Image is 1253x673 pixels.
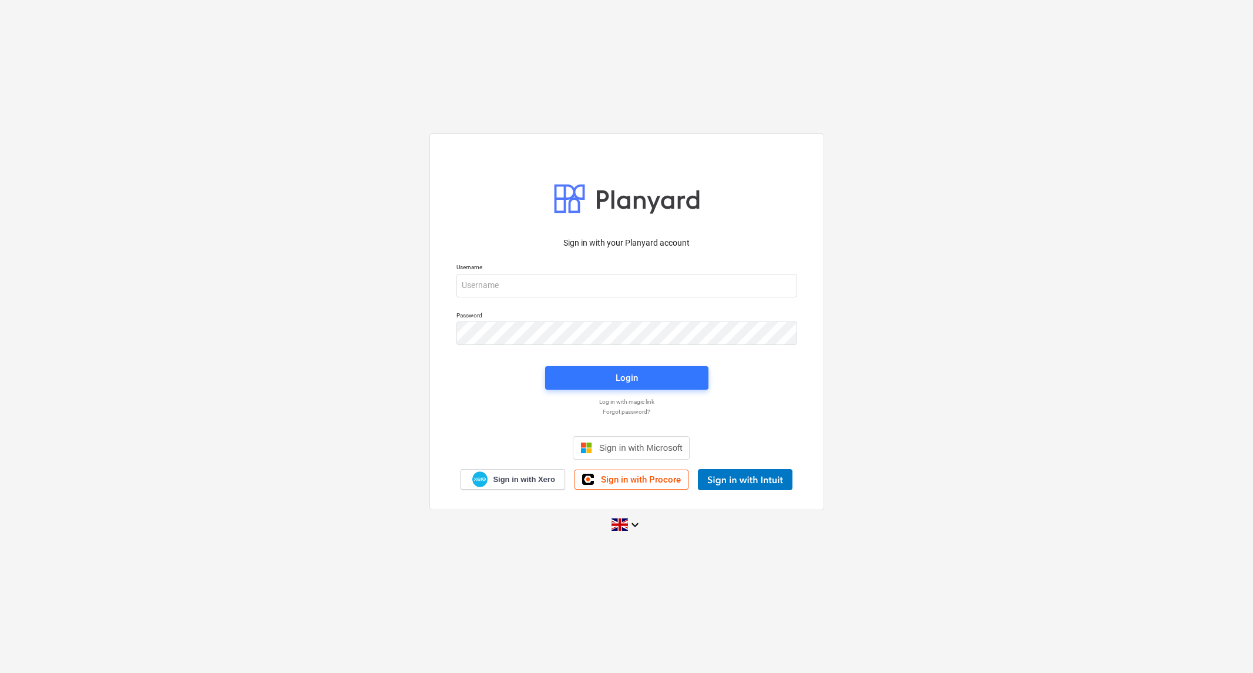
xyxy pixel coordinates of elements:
[493,474,555,485] span: Sign in with Xero
[451,398,803,406] a: Log in with magic link
[580,442,592,454] img: Microsoft logo
[601,474,681,485] span: Sign in with Procore
[461,469,565,490] a: Sign in with Xero
[456,312,797,322] p: Password
[575,470,688,490] a: Sign in with Procore
[599,443,683,453] span: Sign in with Microsoft
[451,408,803,416] a: Forgot password?
[472,471,488,487] img: Xero logo
[545,366,708,390] button: Login
[456,263,797,273] p: Username
[628,518,642,532] i: keyboard_arrow_down
[616,370,638,386] div: Login
[456,237,797,249] p: Sign in with your Planyard account
[456,274,797,297] input: Username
